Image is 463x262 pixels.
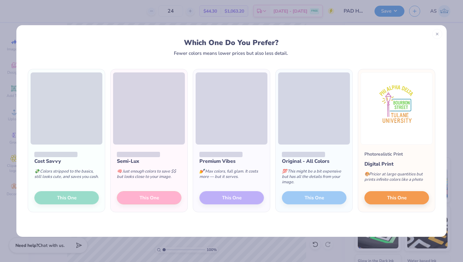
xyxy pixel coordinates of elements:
[199,165,264,186] div: Max colors, full glam. It costs more — but it serves.
[34,157,99,165] div: Cost Savvy
[174,51,288,56] div: Fewer colors means lower prices but also less detail.
[282,165,346,191] div: This might be a bit expensive but has all the details from your image.
[34,38,429,47] div: Which One Do You Prefer?
[117,168,122,174] span: 🧠
[199,168,204,174] span: 💅
[117,157,181,165] div: Semi-Lux
[361,72,432,145] img: Photorealistic preview
[282,157,346,165] div: Original - All Colors
[364,168,429,189] div: Pricier at large quantities but prints infinite colors like a photo
[364,160,429,168] div: Digital Print
[282,168,287,174] span: 💯
[364,191,429,204] button: This One
[199,157,264,165] div: Premium Vibes
[34,168,39,174] span: 💸
[117,165,181,186] div: Just enough colors to save $$ but looks close to your image.
[364,171,369,177] span: 🎨
[34,165,99,186] div: Colors stripped to the basics, still looks cute, and saves you cash.
[364,151,403,157] div: Photorealistic Print
[387,194,407,202] span: This One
